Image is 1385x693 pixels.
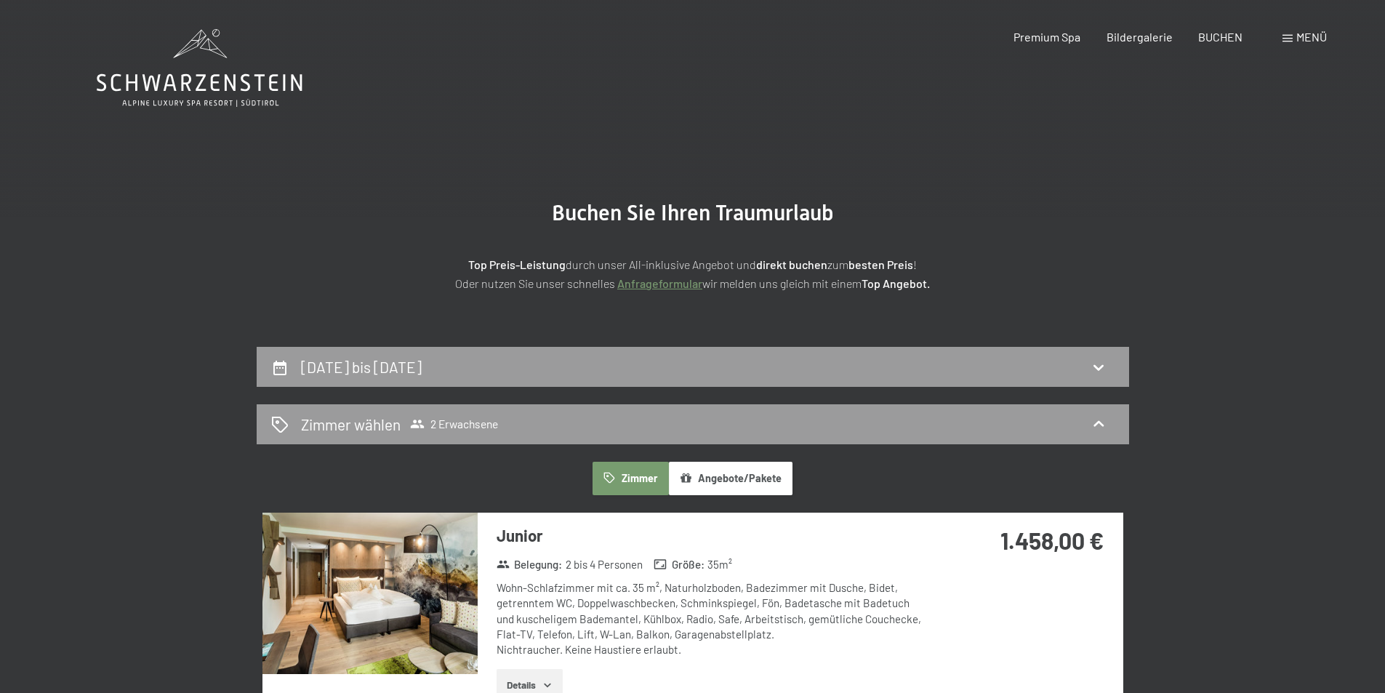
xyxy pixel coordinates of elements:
span: 2 bis 4 Personen [566,557,643,572]
span: 2 Erwachsene [410,417,498,431]
a: Bildergalerie [1107,30,1173,44]
a: BUCHEN [1198,30,1243,44]
strong: Größe : [654,557,704,572]
span: Buchen Sie Ihren Traumurlaub [552,200,834,225]
strong: Belegung : [497,557,563,572]
h2: [DATE] bis [DATE] [301,358,422,376]
h3: Junior [497,524,929,547]
h2: Zimmer wählen [301,414,401,435]
span: 35 m² [707,557,732,572]
img: mss_renderimg.php [262,513,478,674]
strong: direkt buchen [756,257,827,271]
div: Wohn-Schlafzimmer mit ca. 35 m², Naturholzboden, Badezimmer mit Dusche, Bidet, getrenntem WC, Dop... [497,580,929,657]
a: Premium Spa [1013,30,1080,44]
strong: Top Angebot. [862,276,930,290]
button: Zimmer [593,462,668,495]
strong: Top Preis-Leistung [468,257,566,271]
a: Anfrageformular [617,276,702,290]
span: Menü [1296,30,1327,44]
button: Angebote/Pakete [669,462,792,495]
strong: 1.458,00 € [1000,526,1104,554]
strong: besten Preis [848,257,913,271]
p: durch unser All-inklusive Angebot und zum ! Oder nutzen Sie unser schnelles wir melden uns gleich... [329,255,1056,292]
